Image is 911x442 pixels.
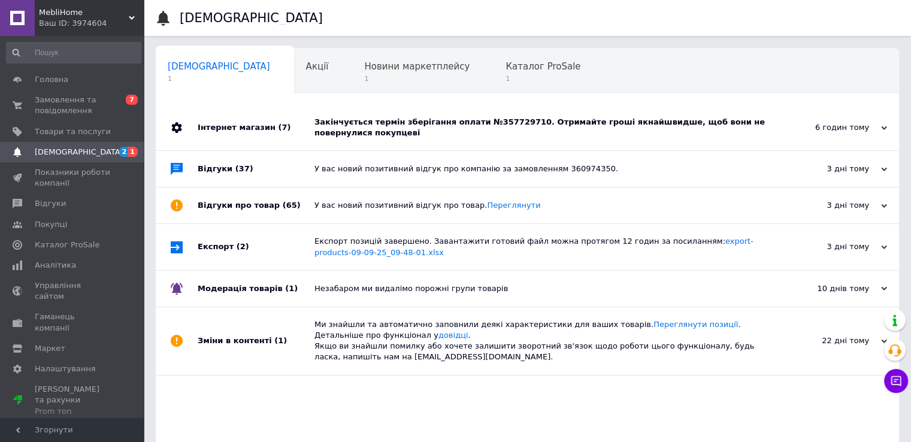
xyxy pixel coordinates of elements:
div: 6 годин тому [767,122,887,133]
span: Гаманець компанії [35,311,111,333]
a: довідці [438,331,468,340]
span: Новини маркетплейсу [364,61,470,72]
div: Prom топ [35,406,111,417]
div: Ваш ID: 3974604 [39,18,144,29]
span: Головна [35,74,68,85]
input: Пошук [6,42,141,63]
button: Чат з покупцем [884,369,908,393]
a: Переглянути [487,201,540,210]
a: Переглянути позиції [653,320,738,329]
span: [DEMOGRAPHIC_DATA] [168,61,270,72]
div: Незабаром ми видалімо порожні групи товарів [314,283,767,294]
span: (1) [274,336,287,345]
span: 1 [168,74,270,83]
div: У вас новий позитивний відгук про товар. [314,200,767,211]
span: Відгуки [35,198,66,209]
div: Експорт позицій завершено. Завантажити готовий файл можна протягом 12 годин за посиланням: [314,236,767,258]
div: Інтернет магазин [198,105,314,150]
span: (65) [283,201,301,210]
div: Зміни в контенті [198,307,314,375]
div: Відгуки про товар [198,187,314,223]
div: Відгуки [198,151,314,187]
div: 3 дні тому [767,164,887,174]
span: 2 [119,147,129,157]
span: Товари та послуги [35,126,111,137]
span: Каталог ProSale [35,240,99,250]
span: (7) [278,123,290,132]
span: Аналітика [35,260,76,271]
span: 1 [506,74,580,83]
div: 22 дні тому [767,335,887,346]
span: (2) [237,242,249,251]
span: Акції [306,61,329,72]
div: Модерація товарів [198,271,314,307]
a: export-products-09-09-25_09-48-01.xlsx [314,237,753,256]
span: 1 [128,147,138,157]
h1: [DEMOGRAPHIC_DATA] [180,11,323,25]
span: [DEMOGRAPHIC_DATA] [35,147,123,158]
div: Закінчується термін зберігання оплати №357729710. Отримайте гроші якнайшвидше, щоб вони не поверн... [314,117,767,138]
div: Експорт [198,224,314,270]
span: Показники роботи компанії [35,167,111,189]
span: Покупці [35,219,67,230]
span: 1 [364,74,470,83]
span: [PERSON_NAME] та рахунки [35,384,111,417]
span: 7 [126,95,138,105]
div: 3 дні тому [767,241,887,252]
span: Каталог ProSale [506,61,580,72]
div: Ми знайшли та автоматично заповнили деякі характеристики для ваших товарів. . Детальніше про функ... [314,319,767,363]
span: (1) [285,284,298,293]
span: Замовлення та повідомлення [35,95,111,116]
div: 3 дні тому [767,200,887,211]
span: Налаштування [35,364,96,374]
span: (37) [235,164,253,173]
span: Маркет [35,343,65,354]
span: MebliHome [39,7,129,18]
div: У вас новий позитивний відгук про компанію за замовленням 360974350. [314,164,767,174]
span: Управління сайтом [35,280,111,302]
div: 10 днів тому [767,283,887,294]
